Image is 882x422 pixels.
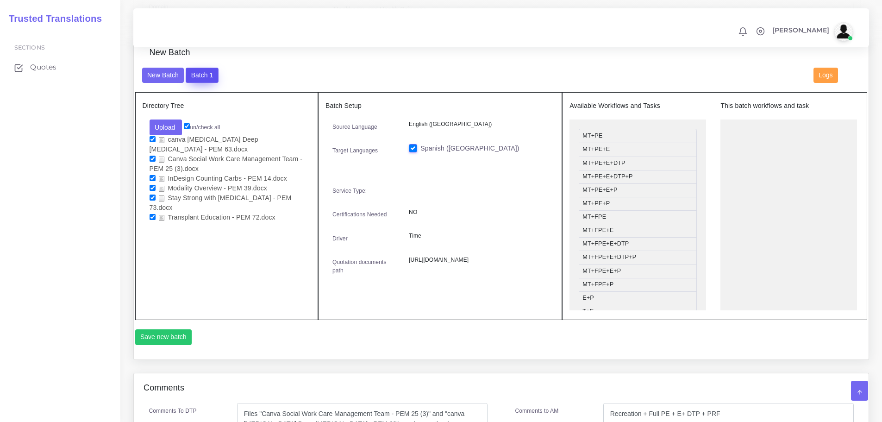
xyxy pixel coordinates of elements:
[579,197,697,211] li: MT+PE+P
[579,183,697,197] li: MT+PE+E+P
[409,231,548,241] p: Time
[150,194,292,212] a: Stay Strong with [MEDICAL_DATA] - PEM 73.docx
[332,234,348,243] label: Driver
[144,383,184,393] h4: Comments
[150,135,258,154] a: canva [MEDICAL_DATA] Deep [MEDICAL_DATA] - PEM 63.docx
[409,255,548,265] p: [URL][DOMAIN_NAME]
[579,143,697,157] li: MT+PE+E
[579,237,697,251] li: MT+FPE+E+DTP
[14,44,45,51] span: Sections
[332,123,377,131] label: Source Language
[332,210,387,219] label: Certifications Needed
[579,157,697,170] li: MT+PE+E+DTP
[156,213,279,222] a: Transplant Education - PEM 72.docx
[768,22,856,41] a: [PERSON_NAME]avatar
[30,62,56,72] span: Quotes
[150,155,303,173] a: Canva Social Work Care Management Team - PEM 25 (3).docx
[579,265,697,278] li: MT+FPE+E+P
[186,68,218,83] button: Batch 1
[7,57,113,77] a: Quotes
[156,174,290,183] a: InDesign Counting Carbs - PEM 14.docx
[332,187,367,195] label: Service Type:
[772,27,829,33] span: [PERSON_NAME]
[332,146,378,155] label: Target Languages
[420,144,519,153] label: Spanish ([GEOGRAPHIC_DATA])
[515,407,559,415] label: Comments to AM
[142,71,184,78] a: New Batch
[150,120,182,135] button: Upload
[579,224,697,238] li: MT+FPE+E
[332,258,395,275] label: Quotation documents path
[579,129,697,143] li: MT+PE
[135,329,192,345] button: Save new batch
[325,102,555,110] h5: Batch Setup
[2,11,102,26] a: Trusted Translations
[143,102,311,110] h5: Directory Tree
[579,278,697,292] li: MT+FPE+P
[720,102,857,110] h5: This batch workflows and task
[2,13,102,24] h2: Trusted Translations
[819,71,832,79] span: Logs
[579,305,697,319] li: T+E
[813,68,838,83] button: Logs
[409,120,548,129] p: English ([GEOGRAPHIC_DATA])
[579,291,697,305] li: E+P
[569,102,706,110] h5: Available Workflows and Tasks
[184,123,190,129] input: un/check all
[184,123,220,132] label: un/check all
[150,48,190,58] h4: New Batch
[186,71,218,78] a: Batch 1
[149,407,197,415] label: Comments To DTP
[579,251,697,265] li: MT+FPE+E+DTP+P
[142,68,184,83] button: New Batch
[156,184,270,193] a: Modality Overview - PEM 39.docx
[409,208,548,217] p: NO
[834,22,853,41] img: avatar
[579,170,697,184] li: MT+PE+E+DTP+P
[579,210,697,224] li: MT+FPE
